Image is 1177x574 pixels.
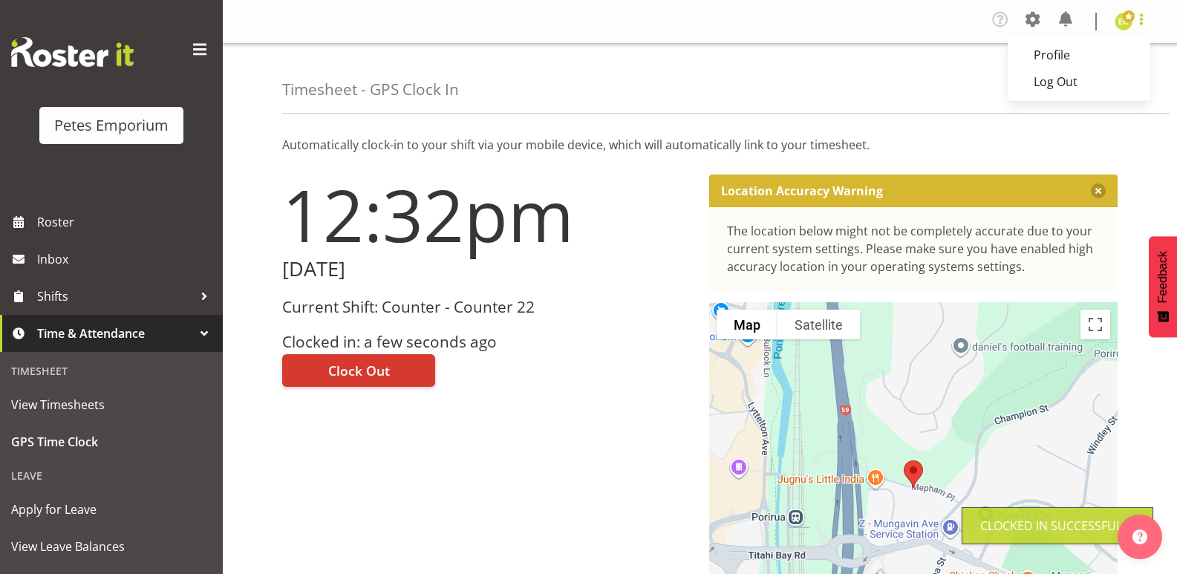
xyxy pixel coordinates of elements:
div: Clocked in Successfully [980,517,1135,535]
a: View Leave Balances [4,528,219,565]
span: Inbox [37,248,215,270]
button: Clock Out [282,354,435,387]
a: Profile [1008,42,1150,68]
span: Apply for Leave [11,498,212,521]
button: Toggle fullscreen view [1080,310,1110,339]
img: emma-croft7499.jpg [1115,13,1132,30]
span: Roster [37,211,215,233]
a: View Timesheets [4,386,219,423]
div: The location below might not be completely accurate due to your current system settings. Please m... [727,222,1101,275]
span: View Timesheets [11,394,212,416]
h3: Current Shift: Counter - Counter 22 [282,299,691,316]
div: Timesheet [4,356,219,386]
p: Location Accuracy Warning [721,183,883,198]
h3: Clocked in: a few seconds ago [282,333,691,350]
span: GPS Time Clock [11,431,212,453]
div: Leave [4,460,219,491]
button: Close message [1091,183,1106,198]
button: Show street map [717,310,777,339]
h2: [DATE] [282,258,691,281]
button: Show satellite imagery [777,310,860,339]
img: Rosterit website logo [11,37,134,67]
img: help-xxl-2.png [1132,529,1147,544]
p: Automatically clock-in to your shift via your mobile device, which will automatically link to you... [282,136,1118,154]
button: Feedback - Show survey [1149,236,1177,337]
span: View Leave Balances [11,535,212,558]
span: Shifts [37,285,193,307]
a: Apply for Leave [4,491,219,528]
h4: Timesheet - GPS Clock In [282,81,459,98]
a: GPS Time Clock [4,423,219,460]
span: Feedback [1156,251,1170,303]
span: Clock Out [328,361,390,380]
h1: 12:32pm [282,175,691,255]
span: Time & Attendance [37,322,193,345]
div: Petes Emporium [54,114,169,137]
a: Log Out [1008,68,1150,95]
